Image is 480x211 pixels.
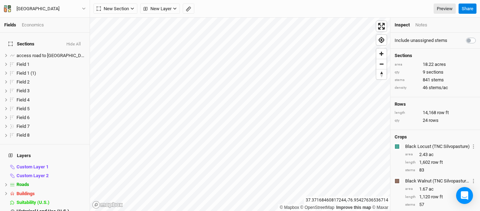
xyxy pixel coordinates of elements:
div: Field 2 [17,79,85,85]
div: stems [405,202,416,207]
a: Fields [4,22,16,27]
div: stems [395,77,419,83]
div: qty [395,118,419,123]
div: Field 1 (1) [17,70,85,76]
span: row ft [431,159,443,166]
h4: Sections [395,53,476,58]
span: Field 8 [17,132,30,138]
div: Black Walnut (TNC Silvopasture) [405,178,470,184]
span: ac [429,151,434,158]
span: New Section [97,5,129,12]
span: access road to [GEOGRAPHIC_DATA] [17,53,90,58]
div: Field 6 [17,115,85,120]
span: Sections [8,41,34,47]
a: Mapbox [280,205,299,210]
div: Peace Hill Farm [17,5,59,12]
div: 841 [395,77,476,83]
div: Field 3 [17,88,85,94]
span: ac [429,186,434,192]
div: length [405,194,416,200]
span: Buildings [17,191,35,196]
div: 1,602 [405,159,476,166]
a: OpenStreetMap [300,205,335,210]
span: stems/ac [429,85,448,91]
div: qty [395,70,419,75]
span: Suitability (U.S.) [17,200,50,205]
span: Field 2 [17,79,30,85]
div: Roads [17,182,85,187]
div: 57 [405,201,476,208]
span: row ft [431,194,443,200]
button: Shortcut: M [183,4,194,14]
div: 24 [395,117,476,124]
div: 18.22 [395,61,476,68]
div: Economics [22,22,44,28]
div: Open Intercom Messenger [456,187,473,204]
a: Preview [434,4,456,14]
div: length [395,110,419,116]
div: Field 4 [17,97,85,103]
span: Custom Layer 2 [17,173,48,178]
button: Hide All [66,42,81,47]
div: stems [405,168,416,173]
button: Zoom out [376,59,387,69]
div: Field 1 [17,62,85,67]
div: 2.43 [405,151,476,158]
div: 9 [395,69,476,75]
div: 1,120 [405,194,476,200]
a: Mapbox logo [92,201,123,209]
div: Black Locust (TNC Silvopasture) [405,143,470,150]
span: acres [435,61,446,68]
button: Zoom in [376,49,387,59]
div: area [395,62,419,67]
div: Custom Layer 2 [17,173,85,179]
span: Field 3 [17,88,30,93]
div: area [405,186,416,192]
canvas: Map [90,18,390,211]
span: Field 5 [17,106,30,111]
button: Find my location [376,35,387,45]
h4: Layers [4,149,85,163]
button: Share [459,4,476,14]
span: Roads [17,182,29,187]
span: row ft [437,110,449,116]
span: Field 4 [17,97,30,103]
div: Custom Layer 1 [17,164,85,170]
h4: Crops [395,134,407,140]
div: 83 [405,167,476,173]
div: Field 8 [17,132,85,138]
span: rows [429,117,439,124]
div: density [395,85,419,91]
span: stems [431,77,444,83]
div: 37.37168460817244 , -76.95427636536714 [304,197,390,204]
div: Notes [415,22,427,28]
div: Suitability (U.S.) [17,200,85,205]
a: Maxar [372,205,388,210]
button: New Section [93,4,137,14]
div: Buildings [17,191,85,197]
div: 1.67 [405,186,476,192]
button: Crop Usage [471,177,476,185]
div: access road to pole barn [17,53,85,58]
div: Field 7 [17,124,85,129]
button: New Layer [140,4,180,14]
div: 14,168 [395,110,476,116]
span: Custom Layer 1 [17,164,48,169]
button: Enter fullscreen [376,21,387,31]
span: Field 1 (1) [17,70,36,76]
button: Reset bearing to north [376,69,387,79]
span: Field 6 [17,115,30,120]
div: 46 [395,85,476,91]
div: [GEOGRAPHIC_DATA] [17,5,59,12]
button: Crop Usage [471,142,476,150]
a: Improve this map [336,205,371,210]
div: Inspect [395,22,410,28]
button: [GEOGRAPHIC_DATA] [4,5,86,13]
div: length [405,160,416,165]
label: Include unassigned stems [395,37,447,44]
